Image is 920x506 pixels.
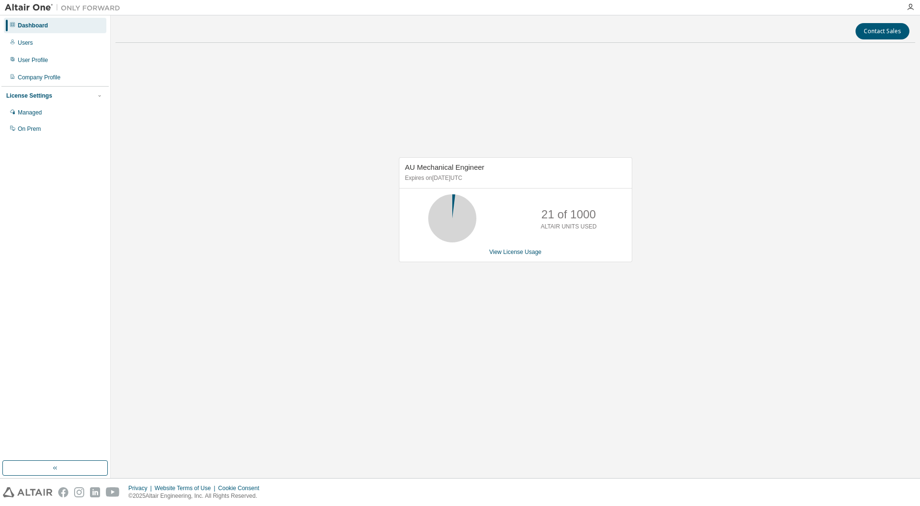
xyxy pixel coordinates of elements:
[541,206,596,223] p: 21 of 1000
[18,125,41,133] div: On Prem
[128,484,154,492] div: Privacy
[5,3,125,13] img: Altair One
[489,249,542,255] a: View License Usage
[74,487,84,497] img: instagram.svg
[106,487,120,497] img: youtube.svg
[18,74,61,81] div: Company Profile
[6,92,52,100] div: License Settings
[154,484,218,492] div: Website Terms of Use
[18,39,33,47] div: Users
[3,487,52,497] img: altair_logo.svg
[90,487,100,497] img: linkedin.svg
[856,23,909,39] button: Contact Sales
[128,492,265,500] p: © 2025 Altair Engineering, Inc. All Rights Reserved.
[18,56,48,64] div: User Profile
[18,22,48,29] div: Dashboard
[405,163,485,171] span: AU Mechanical Engineer
[541,223,597,231] p: ALTAIR UNITS USED
[18,109,42,116] div: Managed
[58,487,68,497] img: facebook.svg
[218,484,265,492] div: Cookie Consent
[405,174,624,182] p: Expires on [DATE] UTC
